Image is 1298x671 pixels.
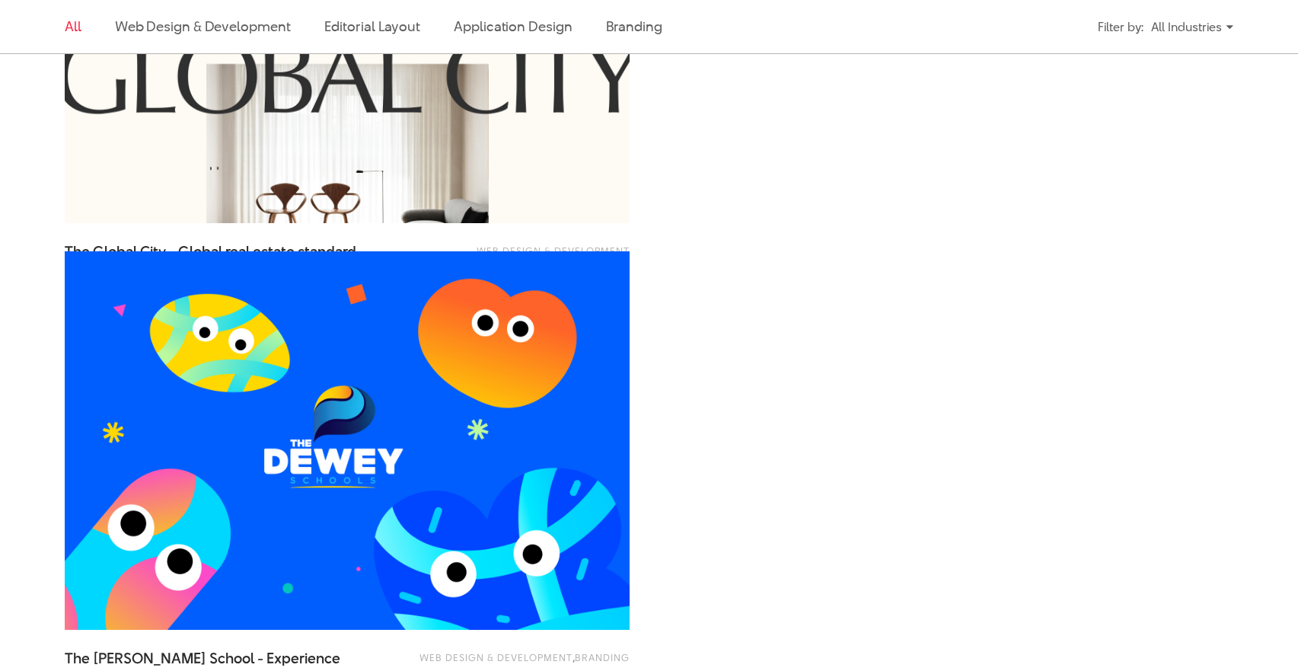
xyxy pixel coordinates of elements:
[1151,14,1233,40] div: All Industries
[324,17,421,36] a: Editorial Layout
[65,251,630,630] img: TDS the dewey school
[115,17,291,36] a: Web Design & Development
[454,17,572,36] a: Application Design
[419,650,572,664] a: Web Design & Development
[1098,14,1143,40] div: Filter by:
[606,17,662,36] a: Branding
[575,650,630,664] a: Branding
[65,17,81,36] a: All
